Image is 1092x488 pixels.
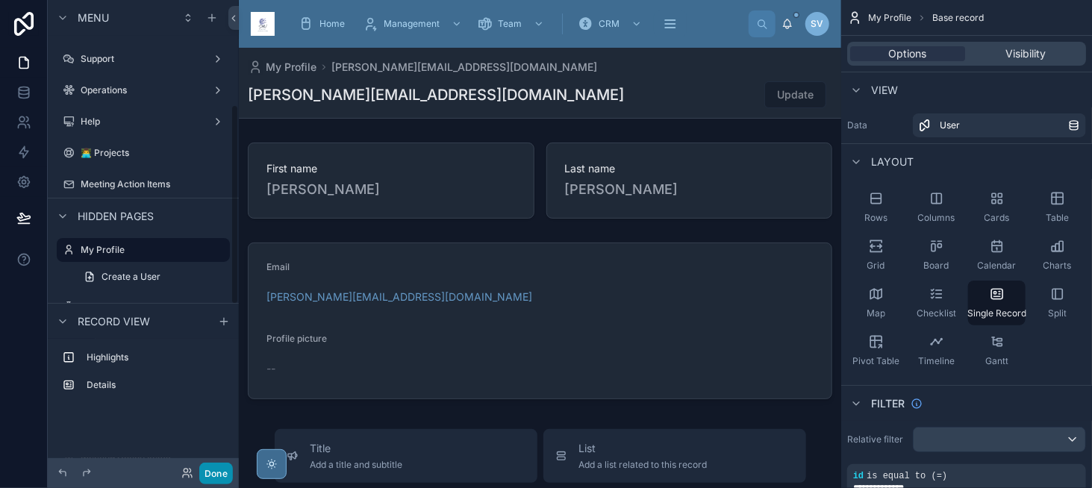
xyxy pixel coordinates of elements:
button: Grid [847,233,905,278]
span: Filter [871,396,905,411]
span: Management [384,18,440,30]
span: Team [498,18,522,30]
span: SV [811,18,824,30]
span: Grid [867,260,885,272]
button: Pivot Table [847,328,905,373]
label: User Types [81,301,227,313]
a: User [913,113,1086,137]
span: Record view [78,314,150,329]
button: Calendar [968,233,1026,278]
button: Checklist [908,281,965,325]
span: Timeline [918,355,955,367]
span: Pivot Table [852,355,899,367]
button: Single Record [968,281,1026,325]
a: Home [294,10,355,37]
button: Cards [968,185,1026,230]
span: Layout [871,154,914,169]
button: Gantt [968,328,1026,373]
span: Rows [864,212,887,224]
a: Management [358,10,469,37]
label: Meeting Action Items [81,178,227,190]
a: Meeting Action Items [57,172,230,196]
span: Table [1046,212,1069,224]
a: Help [57,110,230,134]
a: Support [57,47,230,71]
span: CRM [599,18,620,30]
label: 👨‍💻 Projects [81,147,227,159]
label: Details [87,379,224,391]
span: Map [867,307,885,319]
span: Home [319,18,345,30]
span: Single Record [967,307,1026,319]
span: View [871,83,898,98]
button: Split [1029,281,1086,325]
h1: [PERSON_NAME][EMAIL_ADDRESS][DOMAIN_NAME] [248,84,624,105]
label: Support [81,53,206,65]
button: Board [908,233,965,278]
a: Create a User [75,265,230,289]
span: Cards [985,212,1010,224]
button: Table [1029,185,1086,230]
span: My Profile [266,60,316,75]
a: Team [472,10,552,37]
button: Columns [908,185,965,230]
a: 👨‍💻 Projects [57,141,230,165]
a: My Profile [57,238,230,262]
a: Operations [57,78,230,102]
span: Hidden pages [78,209,154,224]
label: Relative filter [847,434,907,445]
span: Create a User [102,271,160,283]
span: Visibility [1005,46,1046,61]
span: Columns [918,212,955,224]
div: scrollable content [48,339,239,412]
span: Calendar [978,260,1017,272]
span: Charts [1043,260,1072,272]
div: scrollable content [287,7,749,40]
span: Options [889,46,927,61]
label: Data [847,119,907,131]
a: CRM [573,10,649,37]
button: Timeline [908,328,965,373]
a: User Types [57,295,230,319]
button: Map [847,281,905,325]
a: My Profile [248,60,316,75]
label: Highlights [87,351,224,363]
label: Help [81,116,206,128]
img: App logo [251,12,275,36]
span: Base record [932,12,984,24]
span: My Profile [868,12,911,24]
button: Done [199,463,233,484]
span: Gantt [985,355,1008,367]
label: My Profile [81,244,221,256]
button: Rows [847,185,905,230]
span: Board [924,260,949,272]
span: Menu [78,10,109,25]
span: Split [1048,307,1067,319]
button: Charts [1029,233,1086,278]
label: Operations [81,84,206,96]
a: [PERSON_NAME][EMAIL_ADDRESS][DOMAIN_NAME] [331,60,597,75]
span: Checklist [917,307,956,319]
span: User [940,119,960,131]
